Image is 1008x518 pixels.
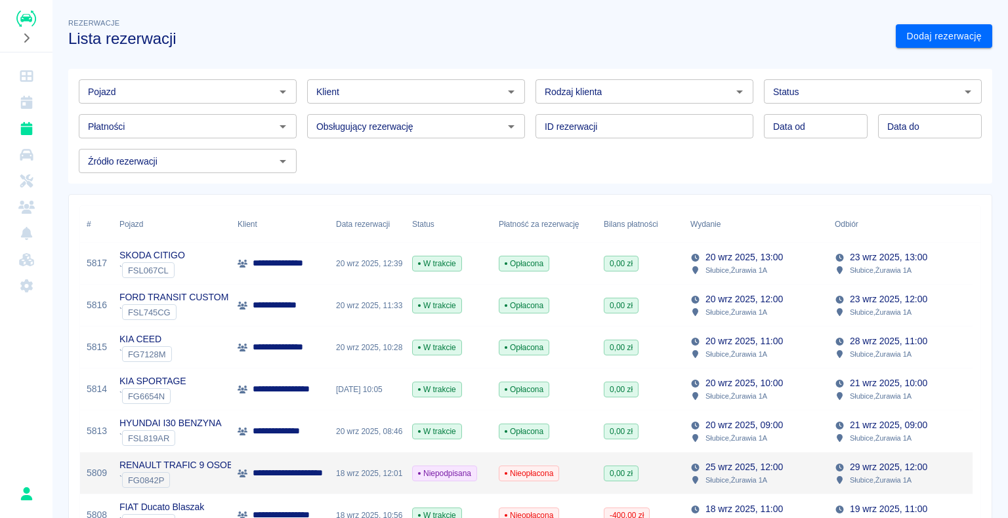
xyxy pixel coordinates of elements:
[119,346,172,362] div: `
[119,430,221,446] div: `
[329,410,406,452] div: 20 wrz 2025, 08:46
[413,342,461,353] span: W trakcie
[850,264,912,276] p: Słubice , Żurawia 1A
[850,292,927,306] p: 23 wrz 2025, 12:00
[604,206,658,243] div: Bilans płatności
[604,258,638,269] span: 0,00 zł
[119,472,255,488] div: `
[123,391,170,401] span: FG6654N
[123,475,169,485] span: FG0842P
[87,298,107,312] a: 5816
[705,502,783,516] p: 18 wrz 2025, 11:00
[850,306,912,318] p: Słubice , Żurawia 1A
[850,334,927,348] p: 28 wrz 2025, 11:00
[502,83,520,101] button: Otwórz
[87,382,107,396] a: 5814
[850,390,912,402] p: Słubice , Żurawia 1A
[705,390,767,402] p: Słubice , Żurawia 1A
[123,349,171,359] span: FG7128M
[850,250,927,264] p: 23 wrz 2025, 13:00
[499,468,558,479] span: Nieopłacona
[850,432,912,444] p: Słubice , Żurawia 1A
[705,250,783,264] p: 20 wrz 2025, 13:00
[329,369,406,410] div: [DATE] 10:05
[119,388,186,404] div: `
[499,300,549,311] span: Opłacona
[850,348,912,360] p: Słubice , Żurawia 1A
[231,206,329,243] div: Klient
[16,30,36,47] button: Rozwiń nawigację
[604,468,638,479] span: 0,00 zł
[412,206,434,243] div: Status
[119,304,228,320] div: `
[87,466,107,480] a: 5809
[12,480,40,508] button: Rafał Płaza
[413,426,461,437] span: W trakcie
[5,194,47,220] a: Klienci
[502,117,520,136] button: Otwórz
[274,117,292,136] button: Otwórz
[5,63,47,89] a: Dashboard
[959,83,977,101] button: Otwórz
[119,206,143,243] div: Pojazd
[684,206,828,243] div: Wydanie
[850,502,927,516] p: 19 wrz 2025, 11:00
[5,115,47,142] a: Rezerwacje
[5,89,47,115] a: Kalendarz
[123,433,175,443] span: FSL819AR
[123,308,176,317] span: FSL745CG
[119,249,185,262] p: SKODA CITIGO
[499,258,549,269] span: Opłacona
[68,19,119,27] span: Rezerwacje
[119,332,172,346] p: KIA CEED
[604,426,638,437] span: 0,00 zł
[764,114,868,138] input: DD.MM.YYYY
[87,424,107,438] a: 5813
[123,266,174,275] span: FSL067CL
[119,290,228,304] p: FORD TRANSIT CUSTOM
[329,452,406,494] div: 18 wrz 2025, 12:01
[119,500,204,514] p: FIAT Ducato Blaszak
[499,206,579,243] div: Płatność za rezerwację
[16,10,36,27] a: Renthelp
[5,168,47,194] a: Serwisy
[329,206,406,243] div: Data rezerwacji
[119,374,186,388] p: KIA SPORTAGE
[604,384,638,395] span: 0,00 zł
[492,206,597,243] div: Płatność za rezerwację
[705,460,783,474] p: 25 wrz 2025, 12:00
[499,342,549,353] span: Opłacona
[68,30,885,48] h3: Lista rezerwacji
[80,206,113,243] div: #
[274,83,292,101] button: Otwórz
[896,24,992,49] a: Dodaj rezerwację
[413,300,461,311] span: W trakcie
[850,474,912,486] p: Słubice , Żurawia 1A
[705,334,783,348] p: 20 wrz 2025, 11:00
[87,340,107,354] a: 5815
[597,206,684,243] div: Bilans płatności
[705,474,767,486] p: Słubice , Żurawia 1A
[828,206,973,243] div: Odbiór
[690,206,721,243] div: Wydanie
[705,418,783,432] p: 20 wrz 2025, 09:00
[604,342,638,353] span: 0,00 zł
[499,426,549,437] span: Opłacona
[835,206,858,243] div: Odbiór
[336,206,390,243] div: Data rezerwacji
[705,376,783,390] p: 20 wrz 2025, 10:00
[329,243,406,285] div: 20 wrz 2025, 12:39
[850,376,927,390] p: 21 wrz 2025, 10:00
[413,384,461,395] span: W trakcie
[87,206,91,243] div: #
[5,142,47,168] a: Flota
[5,273,47,299] a: Ustawienia
[87,256,107,270] a: 5817
[878,114,982,138] input: DD.MM.YYYY
[413,258,461,269] span: W trakcie
[705,306,767,318] p: Słubice , Żurawia 1A
[113,206,231,243] div: Pojazd
[730,83,749,101] button: Otwórz
[406,206,492,243] div: Status
[499,384,549,395] span: Opłacona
